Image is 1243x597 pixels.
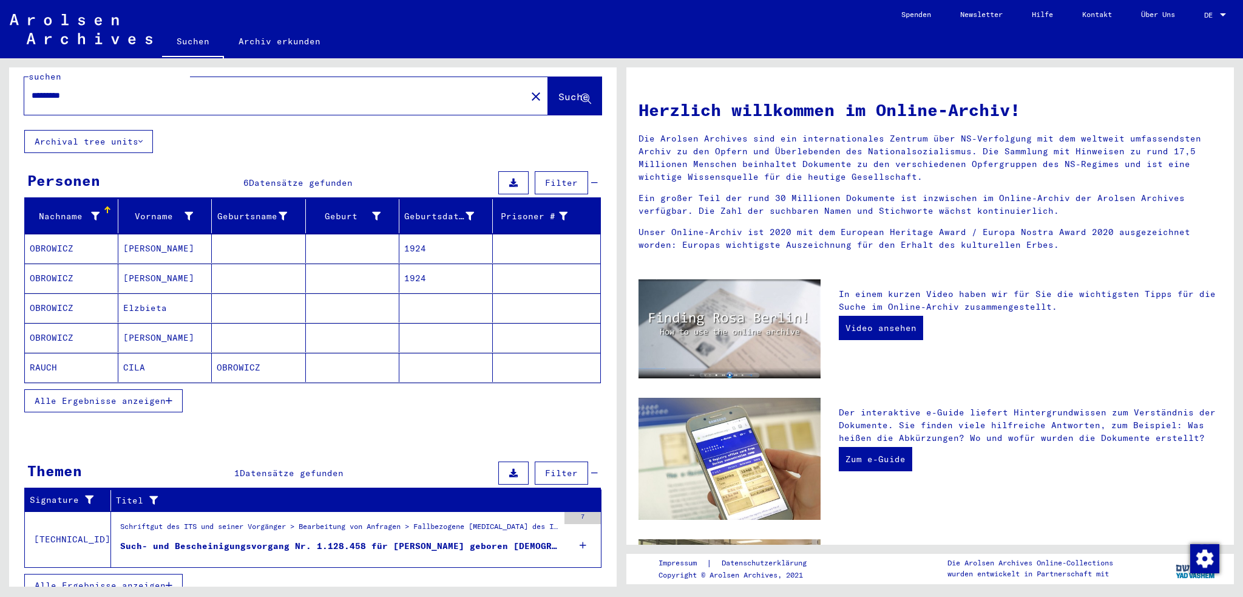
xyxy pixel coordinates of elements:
[535,462,588,485] button: Filter
[399,264,493,293] mat-cell: 1924
[535,171,588,194] button: Filter
[25,234,118,263] mat-cell: OBROWICZ
[118,293,212,322] mat-cell: Elzbieta
[30,210,100,223] div: Nachname
[123,206,211,226] div: Vorname
[712,557,821,570] a: Datenschutzerklärung
[638,279,821,378] img: video.jpg
[116,494,571,507] div: Titel
[30,206,118,226] div: Nachname
[116,491,586,510] div: Titel
[839,447,912,471] a: Zum e-Guide
[659,557,706,570] a: Impressum
[638,226,1222,251] p: Unser Online-Archiv ist 2020 mit dem European Heritage Award / Europa Nostra Award 2020 ausgezeic...
[30,491,110,510] div: Signature
[306,199,399,233] mat-header-cell: Geburt‏
[25,323,118,352] mat-cell: OBROWICZ
[35,580,166,591] span: Alle Ergebnisse anzeigen
[1204,11,1218,19] span: DE
[35,395,166,406] span: Alle Ergebnisse anzeigen
[311,206,399,226] div: Geburt‏
[839,316,923,340] a: Video ansehen
[120,540,558,553] div: Such- und Bescheinigungsvorgang Nr. 1.128.458 für [PERSON_NAME] geboren [DEMOGRAPHIC_DATA]
[243,177,249,188] span: 6
[498,206,586,226] div: Prisoner #
[123,210,193,223] div: Vorname
[212,353,305,382] mat-cell: OBROWICZ
[212,199,305,233] mat-header-cell: Geburtsname
[162,27,224,58] a: Suchen
[118,234,212,263] mat-cell: [PERSON_NAME]
[25,199,118,233] mat-header-cell: Nachname
[234,468,240,479] span: 1
[30,494,95,507] div: Signature
[249,177,353,188] span: Datensätze gefunden
[118,323,212,352] mat-cell: [PERSON_NAME]
[24,389,183,412] button: Alle Ergebnisse anzeigen
[1173,553,1219,584] img: yv_logo.png
[839,406,1222,445] p: Der interaktive e-Guide liefert Hintergrundwissen zum Verständnis der Dokumente. Sie finden viele...
[118,353,212,382] mat-cell: CILA
[24,574,183,597] button: Alle Ergebnisse anzeigen
[947,558,1113,568] p: Die Arolsen Archives Online-Collections
[548,77,601,115] button: Suche
[25,293,118,322] mat-cell: OBROWICZ
[224,27,335,56] a: Archiv erkunden
[638,398,821,520] img: eguide.jpg
[545,468,578,479] span: Filter
[120,521,558,538] div: Schriftgut des ITS und seiner Vorgänger > Bearbeitung von Anfragen > Fallbezogene [MEDICAL_DATA] ...
[659,570,821,581] p: Copyright © Arolsen Archives, 2021
[564,512,601,524] div: 7
[10,14,152,44] img: Arolsen_neg.svg
[524,84,548,108] button: Clear
[404,210,474,223] div: Geburtsdatum
[399,199,493,233] mat-header-cell: Geburtsdatum
[638,97,1222,123] h1: Herzlich willkommen im Online-Archiv!
[638,132,1222,183] p: Die Arolsen Archives sind ein internationales Zentrum über NS-Verfolgung mit dem weltweit umfasse...
[529,89,543,104] mat-icon: close
[118,199,212,233] mat-header-cell: Vorname
[558,90,589,103] span: Suche
[217,210,286,223] div: Geburtsname
[638,192,1222,217] p: Ein großer Teil der rund 30 Millionen Dokumente ist inzwischen im Online-Archiv der Arolsen Archi...
[118,264,212,293] mat-cell: [PERSON_NAME]
[399,234,493,263] mat-cell: 1924
[25,511,111,567] td: [TECHNICAL_ID]
[25,353,118,382] mat-cell: RAUCH
[27,460,82,482] div: Themen
[839,288,1222,313] p: In einem kurzen Video haben wir für Sie die wichtigsten Tipps für die Suche im Online-Archiv zusa...
[217,206,305,226] div: Geburtsname
[545,177,578,188] span: Filter
[493,199,600,233] mat-header-cell: Prisoner #
[25,264,118,293] mat-cell: OBROWICZ
[27,169,100,191] div: Personen
[947,568,1113,579] p: wurden entwickelt in Partnerschaft mit
[1190,544,1219,573] img: Zustimmung ändern
[498,210,567,223] div: Prisoner #
[311,210,381,223] div: Geburt‏
[404,206,492,226] div: Geburtsdatum
[24,130,153,153] button: Archival tree units
[659,557,821,570] div: |
[240,468,344,479] span: Datensätze gefunden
